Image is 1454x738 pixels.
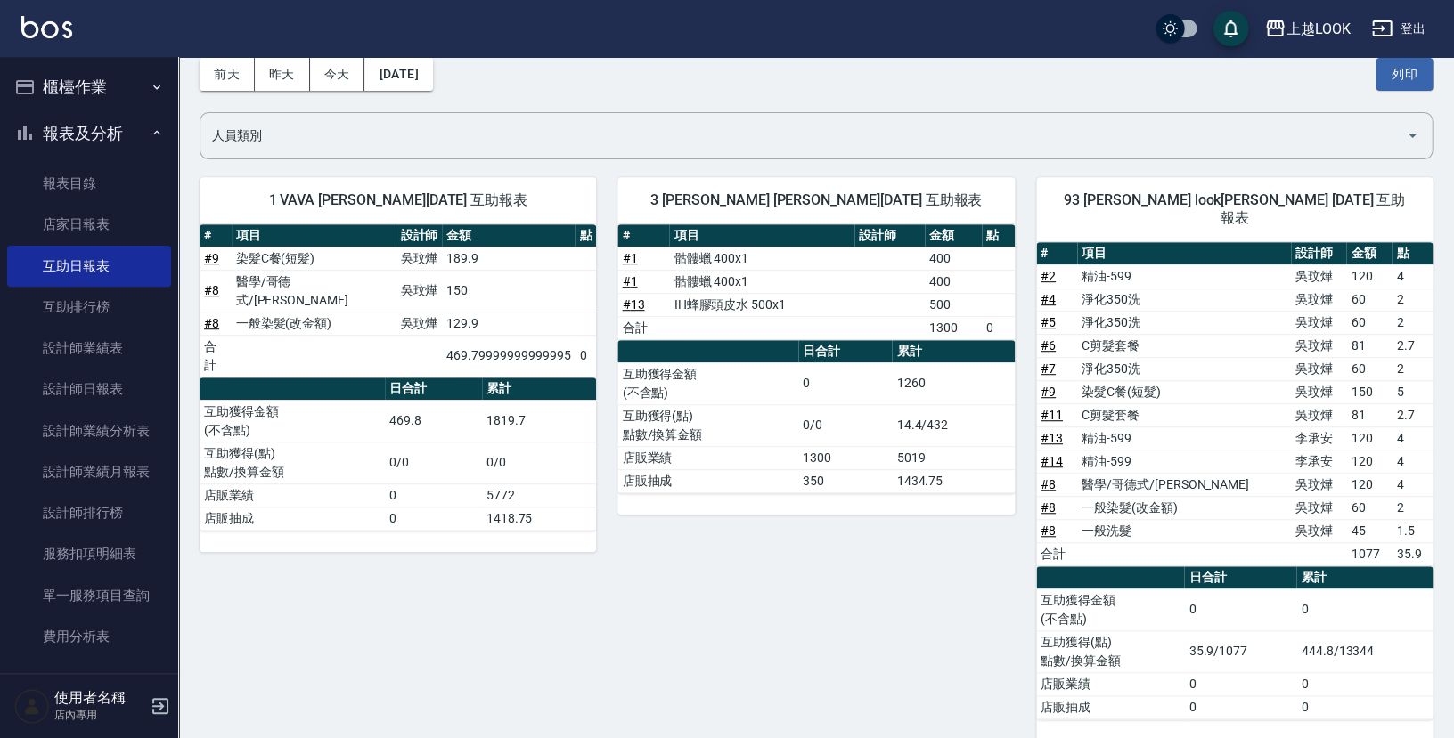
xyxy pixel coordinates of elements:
td: 店販業績 [200,483,385,507]
td: 120 [1346,450,1392,473]
td: 0 [798,362,892,404]
td: 1300 [925,316,982,339]
td: 互助獲得金額 (不含點) [617,362,798,404]
th: 點 [575,224,596,247]
td: 120 [1346,264,1392,288]
td: 0 [1184,695,1296,718]
td: 店販抽成 [617,469,798,492]
td: 0 [1184,588,1296,630]
td: 骷髏蠟 400x1 [669,270,854,293]
td: 5 [1392,380,1433,403]
td: 0/0 [798,404,892,446]
td: 444.8/13344 [1296,630,1433,672]
td: C剪髮套餐 [1077,403,1291,426]
button: [DATE] [364,58,432,91]
td: 60 [1346,357,1392,380]
td: 精油-599 [1077,264,1291,288]
a: 店家日報表 [7,204,171,245]
a: 設計師排行榜 [7,492,171,533]
td: 4 [1392,450,1433,473]
td: 189.9 [442,247,575,270]
td: 合計 [617,316,669,339]
td: 4 [1392,264,1433,288]
button: 登出 [1364,12,1433,45]
th: 累計 [1296,566,1433,589]
th: 設計師 [1291,242,1347,265]
td: 骷髏蠟 400x1 [669,247,854,270]
a: #14 [1041,454,1063,468]
th: 點 [982,224,1015,247]
td: 0 [1296,672,1433,695]
td: C剪髮套餐 [1077,334,1291,357]
a: #8 [204,316,219,330]
a: 設計師業績月報表 [7,451,171,492]
td: 60 [1346,496,1392,519]
a: #8 [1041,477,1056,491]
th: 日合計 [385,377,481,401]
a: #13 [622,297,644,312]
td: 染髮C餐(短髮) [232,247,396,270]
th: # [1036,242,1077,265]
td: 469.79999999999995 [442,335,575,377]
td: 1077 [1346,542,1392,565]
td: 店販抽成 [1036,695,1184,718]
a: #8 [1041,523,1056,538]
td: 81 [1346,403,1392,426]
input: 人員名稱 [208,120,1398,151]
th: 設計師 [854,224,925,247]
td: 1260 [892,362,1014,404]
td: 吳玟燁 [1291,473,1347,496]
td: 0/0 [385,442,481,483]
td: 淨化350洗 [1077,288,1291,311]
td: 5019 [892,446,1014,469]
td: 4 [1392,473,1433,496]
td: 李承安 [1291,426,1347,450]
th: 金額 [442,224,575,247]
td: 120 [1346,426,1392,450]
td: IH蜂膠頭皮水 500x1 [669,293,854,316]
td: 1434.75 [892,469,1014,492]
td: 400 [925,270,982,293]
a: 設計師日報表 [7,369,171,410]
a: #8 [204,283,219,297]
td: 400 [925,247,982,270]
td: 150 [1346,380,1392,403]
td: 2 [1392,311,1433,334]
table: a dense table [200,377,596,531]
button: 上越LOOK [1257,11,1357,47]
td: 469.8 [385,400,481,442]
td: 2 [1392,357,1433,380]
td: 醫學/哥德式/[PERSON_NAME] [232,270,396,312]
td: 吳玟燁 [1291,288,1347,311]
td: 合計 [200,335,232,377]
td: 一般染髮(改金額) [1077,496,1291,519]
div: 上越LOOK [1286,18,1350,40]
a: #9 [204,251,219,265]
span: 3 [PERSON_NAME] [PERSON_NAME][DATE] 互助報表 [639,191,992,209]
th: 設計師 [396,224,442,247]
td: 0 [385,483,481,507]
button: save [1213,11,1248,46]
table: a dense table [200,224,596,377]
td: 2 [1392,288,1433,311]
th: 項目 [1077,242,1291,265]
td: 精油-599 [1077,450,1291,473]
a: #7 [1041,361,1056,376]
a: 費用分析表 [7,616,171,657]
th: 累計 [892,340,1014,363]
button: Open [1398,121,1426,150]
td: 精油-599 [1077,426,1291,450]
td: 染髮C餐(短髮) [1077,380,1291,403]
a: 互助排行榜 [7,287,171,328]
td: 吳玟燁 [1291,380,1347,403]
td: 0 [385,507,481,530]
td: 129.9 [442,312,575,335]
a: #9 [1041,385,1056,399]
th: 金額 [925,224,982,247]
a: #13 [1041,431,1063,445]
td: 60 [1346,288,1392,311]
td: 500 [925,293,982,316]
td: 吳玟燁 [1291,496,1347,519]
td: 4 [1392,426,1433,450]
td: 一般洗髮 [1077,519,1291,542]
